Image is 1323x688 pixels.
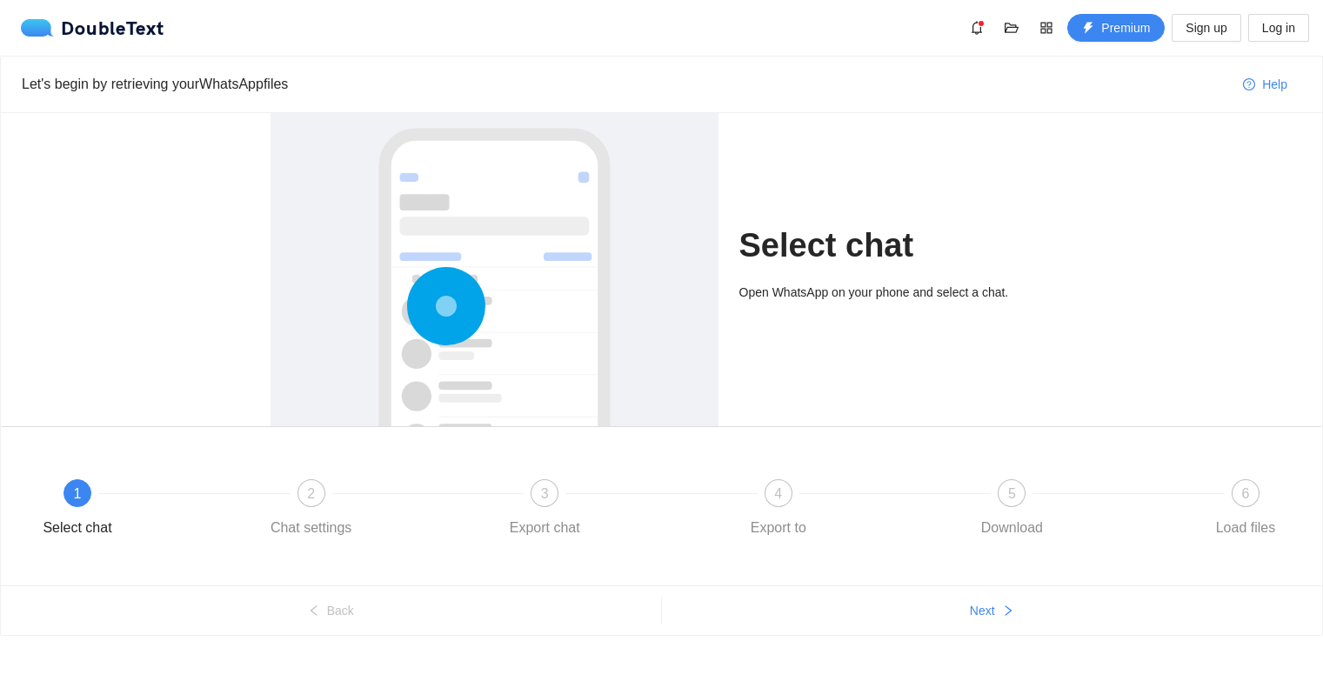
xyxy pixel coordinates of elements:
span: bell [964,21,990,35]
div: 5Download [961,479,1195,542]
div: 1Select chat [27,479,261,542]
div: Download [981,514,1043,542]
div: Let's begin by retrieving your WhatsApp files [22,73,1229,95]
button: bell [963,14,991,42]
div: DoubleText [21,19,164,37]
span: question-circle [1243,78,1255,92]
button: appstore [1032,14,1060,42]
button: folder-open [998,14,1026,42]
span: 4 [774,486,782,501]
span: Help [1262,75,1287,94]
h1: Select chat [739,225,1053,266]
span: Premium [1101,18,1150,37]
div: 6Load files [1195,479,1296,542]
span: thunderbolt [1082,22,1094,36]
span: 3 [541,486,549,501]
span: appstore [1033,21,1059,35]
button: thunderboltPremium [1067,14,1165,42]
span: 2 [307,486,315,501]
div: Chat settings [271,514,351,542]
span: folder-open [999,21,1025,35]
button: Log in [1248,14,1309,42]
div: 3Export chat [494,479,728,542]
span: 1 [74,486,82,501]
button: Sign up [1172,14,1240,42]
a: logoDoubleText [21,19,164,37]
div: Export to [751,514,806,542]
div: Export chat [510,514,580,542]
span: Next [970,601,995,620]
span: 6 [1242,486,1250,501]
span: right [1002,605,1014,618]
span: Sign up [1186,18,1226,37]
button: Nextright [662,597,1323,625]
button: leftBack [1,597,661,625]
span: Log in [1262,18,1295,37]
div: Select chat [43,514,111,542]
img: logo [21,19,61,37]
div: Load files [1216,514,1276,542]
span: 5 [1008,486,1016,501]
button: question-circleHelp [1229,70,1301,98]
div: Open WhatsApp on your phone and select a chat. [739,283,1053,302]
div: 4Export to [728,479,962,542]
div: 2Chat settings [261,479,495,542]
